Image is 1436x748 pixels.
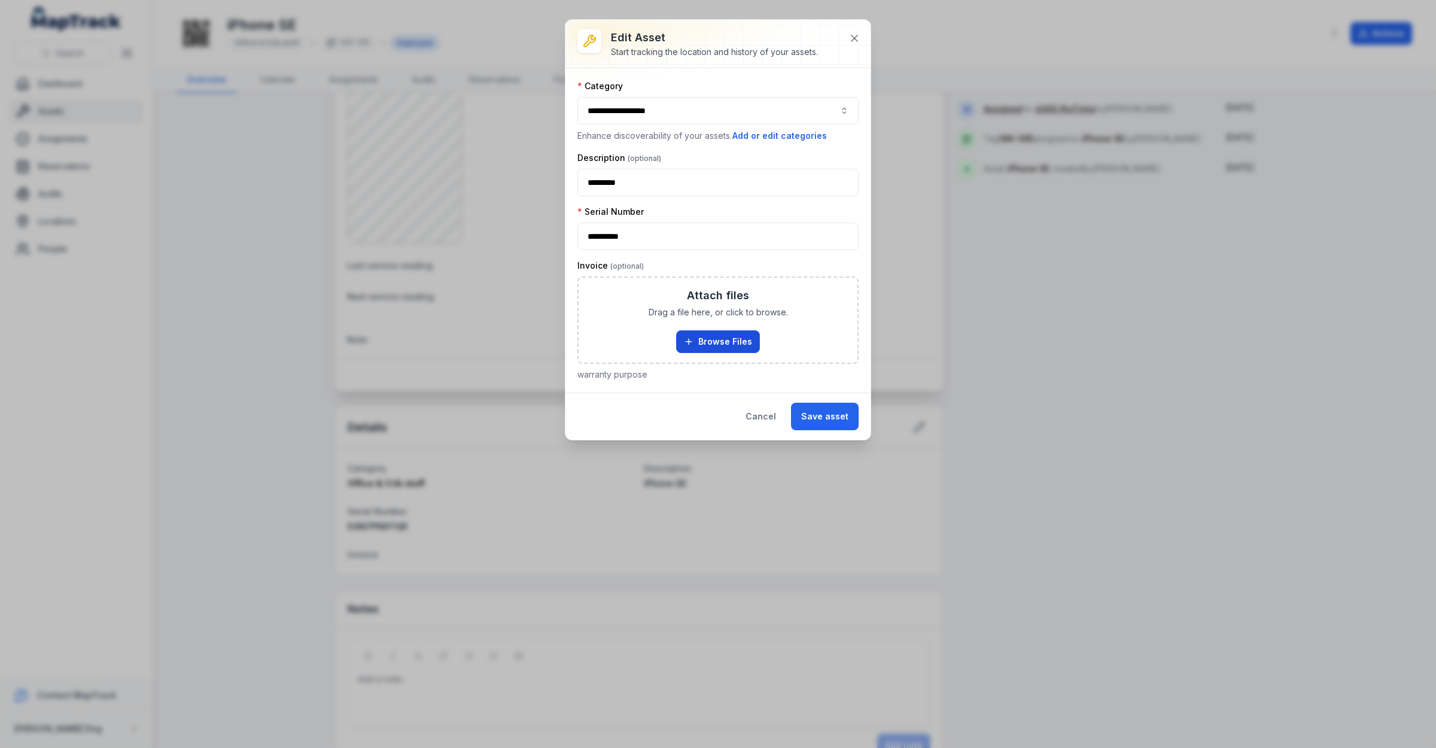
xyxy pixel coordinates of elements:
label: Description [577,152,661,164]
div: Start tracking the location and history of your assets. [611,46,818,58]
label: Serial Number [577,206,644,218]
button: Add or edit categories [732,129,827,142]
h3: Attach files [687,287,749,304]
p: warranty purpose [577,369,859,381]
span: Drag a file here, or click to browse. [649,306,788,318]
h3: Edit asset [611,29,818,46]
button: Save asset [791,403,859,430]
button: Cancel [735,403,786,430]
p: Enhance discoverability of your assets. [577,129,859,142]
label: Invoice [577,260,644,272]
button: Browse Files [676,330,760,353]
label: Category [577,80,623,92]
